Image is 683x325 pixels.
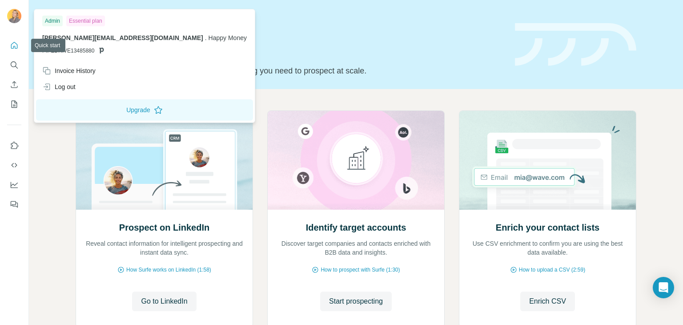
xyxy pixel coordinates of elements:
img: Enrich your contact lists [459,111,636,210]
h1: Let’s prospect together [76,41,504,59]
button: Go to LinkedIn [132,292,196,311]
button: Enrich CSV [7,77,21,93]
button: Search [7,57,21,73]
span: Enrich CSV [529,296,566,307]
p: Use CSV enrichment to confirm you are using the best data available. [468,239,627,257]
button: Enrich CSV [520,292,575,311]
img: Prospect on LinkedIn [76,111,253,210]
button: Start prospecting [320,292,392,311]
span: Start prospecting [329,296,383,307]
span: How Surfe works on LinkedIn (1:58) [126,266,211,274]
p: Pick your starting point and we’ll provide everything you need to prospect at scale. [76,65,504,77]
p: Reveal contact information for intelligent prospecting and instant data sync. [85,239,244,257]
p: Discover target companies and contacts enriched with B2B data and insights. [277,239,435,257]
img: banner [515,23,636,66]
div: Essential plan [66,16,105,26]
div: Open Intercom Messenger [653,277,674,298]
button: My lists [7,96,21,112]
span: How to upload a CSV (2:59) [519,266,585,274]
div: Log out [42,82,76,91]
button: Quick start [7,37,21,53]
button: Use Surfe on LinkedIn [7,138,21,154]
img: Avatar [7,9,21,23]
span: How to prospect with Surfe (1:30) [321,266,400,274]
span: Go to LinkedIn [141,296,187,307]
span: [PERSON_NAME][EMAIL_ADDRESS][DOMAIN_NAME] [42,34,203,41]
button: Use Surfe API [7,157,21,173]
span: PIPEDRIVE13485880 [42,47,94,55]
div: Quick start [76,16,504,25]
h2: Identify target accounts [306,221,406,234]
img: Identify target accounts [267,111,445,210]
div: Admin [42,16,63,26]
span: . [205,34,207,41]
button: Upgrade [36,99,253,121]
span: Happy Money [209,34,247,41]
button: Feedback [7,196,21,212]
h2: Enrich your contact lists [496,221,599,234]
div: Invoice History [42,66,96,75]
h2: Prospect on LinkedIn [119,221,209,234]
button: Dashboard [7,177,21,193]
